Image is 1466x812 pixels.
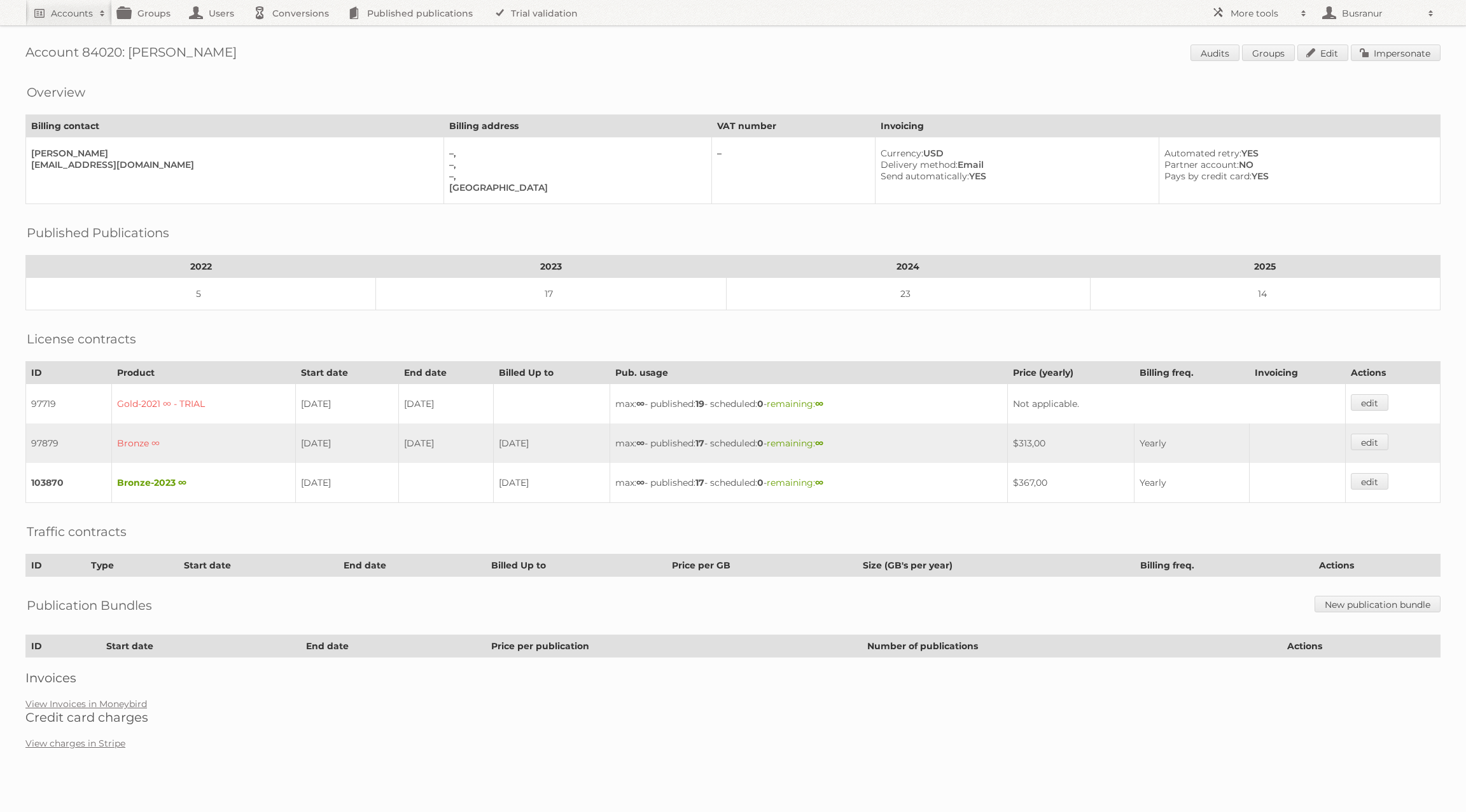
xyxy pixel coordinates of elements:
[1135,554,1314,577] th: Billing freq.
[51,7,93,20] h2: Accounts
[443,115,711,137] th: Billing address
[666,554,858,577] th: Price per GB
[815,398,823,409] strong: ∞
[398,362,493,384] th: End date
[815,437,823,449] strong: ∞
[711,115,875,137] th: VAT number
[757,437,764,449] strong: 0
[875,115,1440,137] th: Invoicing
[25,45,1441,64] h1: Account 84020: [PERSON_NAME]
[494,463,610,503] td: [DATE]
[338,554,485,577] th: End date
[296,463,399,503] td: [DATE]
[1314,554,1441,577] th: Actions
[449,182,701,193] div: [GEOGRAPHIC_DATA]
[494,362,610,384] th: Billed Up to
[111,384,295,424] td: Gold-2021 ∞ - TRIAL
[296,423,399,463] td: [DATE]
[1090,256,1440,278] th: 2025
[1164,170,1252,182] span: Pays by credit card:
[757,477,764,488] strong: 0
[1249,362,1345,384] th: Invoicing
[1164,159,1239,170] span: Partner account:
[610,463,1007,503] td: max: - published: - scheduled: -
[494,423,610,463] td: [DATE]
[27,596,152,615] h2: Publication Bundles
[25,698,147,710] a: View Invoices in Moneybird
[695,477,704,488] strong: 17
[26,115,444,137] th: Billing contact
[862,635,1281,657] th: Number of publications
[610,423,1007,463] td: max: - published: - scheduled: -
[449,159,701,170] div: –,
[85,554,178,577] th: Type
[1164,148,1430,159] div: YES
[26,554,86,577] th: ID
[1164,159,1430,170] div: NO
[27,83,85,102] h2: Overview
[881,159,958,170] span: Delivery method:
[881,148,923,159] span: Currency:
[636,437,645,449] strong: ∞
[1297,45,1348,61] a: Edit
[1231,7,1294,20] h2: More tools
[1007,423,1134,463] td: $313,00
[27,522,127,541] h2: Traffic contracts
[26,362,112,384] th: ID
[1315,596,1441,612] a: New publication bundle
[26,278,376,310] td: 5
[1351,45,1441,61] a: Impersonate
[1351,394,1388,411] a: edit
[376,278,726,310] td: 17
[449,170,701,182] div: –,
[636,477,645,488] strong: ∞
[485,554,666,577] th: Billed Up to
[695,398,704,409] strong: 19
[767,398,823,409] span: remaining:
[111,362,295,384] th: Product
[1134,362,1249,384] th: Billing freq.
[1134,463,1249,503] td: Yearly
[757,398,764,409] strong: 0
[398,384,493,424] td: [DATE]
[301,635,485,657] th: End date
[1164,148,1241,159] span: Automated retry:
[695,437,704,449] strong: 17
[711,137,875,204] td: –
[881,159,1148,170] div: Email
[25,670,1441,685] h2: Invoices
[25,710,1441,725] h2: Credit card charges
[767,477,823,488] span: remaining:
[815,477,823,488] strong: ∞
[1339,7,1421,20] h2: Busranur
[31,148,433,159] div: [PERSON_NAME]
[26,423,112,463] td: 97879
[449,148,701,159] div: –,
[1190,45,1239,61] a: Audits
[1242,45,1295,61] a: Groups
[1007,362,1134,384] th: Price (yearly)
[26,384,112,424] td: 97719
[27,223,169,242] h2: Published Publications
[881,148,1148,159] div: USD
[25,738,125,749] a: View charges in Stripe
[1090,278,1440,310] td: 14
[1351,473,1388,490] a: edit
[296,384,399,424] td: [DATE]
[296,362,399,384] th: Start date
[1007,463,1134,503] td: $367,00
[858,554,1135,577] th: Size (GB's per year)
[1345,362,1440,384] th: Actions
[101,635,301,657] th: Start date
[1351,434,1388,450] a: edit
[31,159,433,170] div: [EMAIL_ADDRESS][DOMAIN_NAME]
[111,463,295,503] td: Bronze-2023 ∞
[610,384,1007,424] td: max: - published: - scheduled: -
[376,256,726,278] th: 2023
[485,635,862,657] th: Price per publication
[881,170,1148,182] div: YES
[726,278,1090,310] td: 23
[636,398,645,409] strong: ∞
[26,256,376,278] th: 2022
[1134,423,1249,463] td: Yearly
